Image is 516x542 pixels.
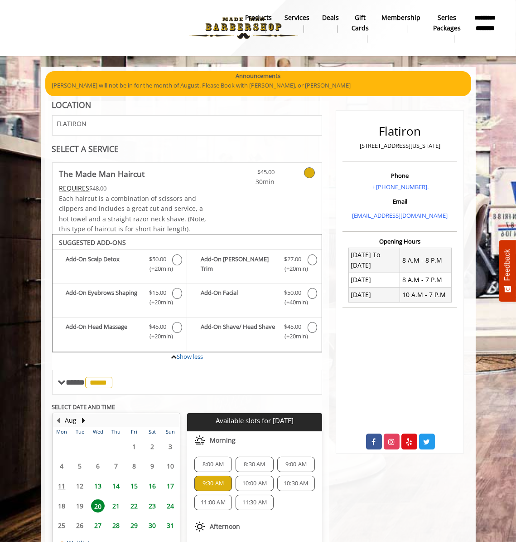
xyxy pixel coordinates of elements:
[382,13,421,23] b: Membership
[80,415,87,425] button: Next Month
[109,519,123,532] span: 28
[125,516,143,536] td: Select day29
[71,427,89,436] th: Tue
[89,496,107,516] td: Select day20
[65,415,77,425] button: Aug
[434,13,461,33] b: Series packages
[107,476,125,496] td: Select day14
[278,11,316,35] a: ServicesServices
[245,13,272,23] b: products
[125,427,143,436] th: Fri
[371,183,429,191] a: + [PHONE_NUMBER].
[191,417,318,425] p: Available slots for [DATE]
[194,476,232,491] div: 9:30 AM
[143,427,161,436] th: Sat
[203,461,224,468] span: 8:00 AM
[55,415,62,425] button: Previous Month
[284,480,309,487] span: 10:30 AM
[107,427,125,436] th: Thu
[194,521,205,532] img: afternoon slots
[127,499,141,513] span: 22
[503,249,511,281] span: Feedback
[164,479,177,493] span: 17
[345,172,455,179] h3: Phone
[89,427,107,436] th: Wed
[348,248,400,273] td: [DATE] To [DATE]
[109,479,123,493] span: 14
[194,457,232,472] div: 8:00 AM
[143,496,161,516] td: Select day23
[376,11,427,35] a: MembershipMembership
[345,11,376,45] a: Gift cardsgift cards
[177,352,203,361] a: Show less
[201,499,226,506] span: 11:00 AM
[203,480,224,487] span: 9:30 AM
[59,238,126,247] b: SUGGESTED ADD-ONS
[316,11,345,35] a: DealsDeals
[400,273,451,287] td: 8 A.M - 7 P.M
[345,125,455,138] h2: Flatiron
[345,198,455,205] h3: Email
[161,427,179,436] th: Sun
[194,495,232,510] div: 11:00 AM
[400,288,451,302] td: 10 A.M - 7 P.M
[194,435,205,446] img: morning slots
[125,496,143,516] td: Select day22
[52,403,116,411] b: SELECT DATE AND TIME
[91,499,105,513] span: 20
[125,476,143,496] td: Select day15
[143,516,161,536] td: Select day30
[145,479,159,493] span: 16
[277,476,315,491] div: 10:30 AM
[236,457,273,472] div: 8:30 AM
[52,145,323,153] div: SELECT A SERVICE
[352,211,448,220] a: [EMAIL_ADDRESS][DOMAIN_NAME]
[427,11,468,45] a: Series packagesSeries packages
[109,499,123,513] span: 21
[236,476,273,491] div: 10:00 AM
[210,523,240,530] span: Afternoon
[107,496,125,516] td: Select day21
[52,234,323,352] div: The Made Man Haircut Add-onS
[277,457,315,472] div: 9:00 AM
[127,519,141,532] span: 29
[164,519,177,532] span: 31
[145,499,159,513] span: 23
[91,479,105,493] span: 13
[210,437,236,444] span: Morning
[89,516,107,536] td: Select day27
[91,519,105,532] span: 27
[348,288,400,302] td: [DATE]
[145,519,159,532] span: 30
[52,81,464,90] p: [PERSON_NAME] will not be in for the month of August. Please Book with [PERSON_NAME], or [PERSON_...
[57,120,87,127] span: FLATIRON
[127,479,141,493] span: 15
[181,3,306,53] img: Made Man Barbershop logo
[244,461,265,468] span: 8:30 AM
[322,13,339,23] b: Deals
[285,13,309,23] b: Services
[352,13,369,33] b: gift cards
[143,476,161,496] td: Select day16
[161,476,179,496] td: Select day17
[242,480,267,487] span: 10:00 AM
[164,499,177,513] span: 24
[348,273,400,287] td: [DATE]
[89,476,107,496] td: Select day13
[242,499,267,506] span: 11:30 AM
[161,496,179,516] td: Select day24
[107,516,125,536] td: Select day28
[400,248,451,273] td: 8 A.M - 8 P.M
[52,99,92,110] b: LOCATION
[285,461,307,468] span: 9:00 AM
[53,427,71,436] th: Mon
[161,516,179,536] td: Select day31
[345,141,455,151] p: [STREET_ADDRESS][US_STATE]
[342,238,457,244] h3: Opening Hours
[239,11,278,35] a: Productsproducts
[236,495,273,510] div: 11:30 AM
[236,71,280,81] b: Announcements
[499,240,516,302] button: Feedback - Show survey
